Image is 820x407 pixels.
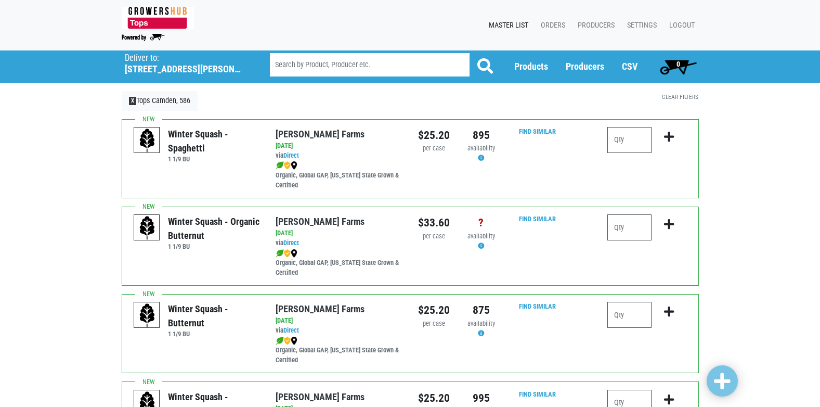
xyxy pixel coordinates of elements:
[168,214,260,243] div: Winter Squash - Organic Butternut
[291,249,297,258] img: map_marker-0e94453035b3232a4d21701695807de9.png
[276,161,402,190] div: Organic, Global GAP, [US_STATE] State Grown & Certified
[276,336,402,365] div: Organic, Global GAP, [US_STATE] State Grown & Certified
[465,127,497,144] div: 895
[270,53,470,77] input: Search by Product, Producer etc.
[284,337,291,345] img: safety-e55c860ca8c00a9c171001a62a92dabd.png
[519,215,556,223] a: Find Similar
[418,390,450,406] div: $25.20
[662,93,698,100] a: Clear Filters
[467,144,495,152] span: availability
[125,50,251,75] span: Tops Camden, 586 (9554 Harden Blvd, Camden, NY 13316, USA)
[276,141,402,151] div: [DATE]
[125,63,243,75] h5: [STREET_ADDRESS][PERSON_NAME]
[276,228,402,238] div: [DATE]
[569,16,619,35] a: Producers
[519,128,556,135] a: Find Similar
[283,151,299,159] a: Direct
[276,303,365,314] a: [PERSON_NAME] Farms
[276,326,402,336] div: via
[168,243,260,250] h6: 1 1/9 BU
[465,302,497,319] div: 875
[655,56,701,77] a: 0
[418,214,450,231] div: $33.60
[283,239,299,247] a: Direct
[465,390,497,406] div: 995
[566,61,604,72] a: Producers
[418,127,450,144] div: $25.20
[514,61,548,72] a: Products
[276,129,365,139] a: [PERSON_NAME] Farms
[168,155,260,163] h6: 1 1/9 BU
[276,151,402,161] div: via
[676,60,680,68] span: 0
[607,214,652,240] input: Qty
[467,320,495,327] span: availability
[532,16,569,35] a: Orders
[276,248,402,278] div: Organic, Global GAP, [US_STATE] State Grown & Certified
[276,316,402,326] div: [DATE]
[276,337,284,345] img: leaf-e5c59151409436ccce96b2ca1b28e03c.png
[480,16,532,35] a: Master List
[661,16,699,35] a: Logout
[168,330,260,338] h6: 1 1/9 BU
[276,161,284,170] img: leaf-e5c59151409436ccce96b2ca1b28e03c.png
[465,214,497,231] div: ?
[134,215,160,241] img: placeholder-variety-43d6402dacf2d531de610a020419775a.svg
[519,302,556,310] a: Find Similar
[168,302,260,330] div: Winter Squash - Butternut
[122,91,198,111] a: XTops Camden, 586
[122,7,194,29] img: 279edf242af8f9d49a69d9d2afa010fb.png
[619,16,661,35] a: Settings
[168,127,260,155] div: Winter Squash - Spaghetti
[291,337,297,345] img: map_marker-0e94453035b3232a4d21701695807de9.png
[607,302,652,328] input: Qty
[519,390,556,398] a: Find Similar
[276,238,402,248] div: via
[607,127,652,153] input: Qty
[291,161,297,170] img: map_marker-0e94453035b3232a4d21701695807de9.png
[276,249,284,258] img: leaf-e5c59151409436ccce96b2ca1b28e03c.png
[284,161,291,170] img: safety-e55c860ca8c00a9c171001a62a92dabd.png
[418,144,450,154] div: per case
[129,97,137,105] span: X
[134,302,160,328] img: placeholder-variety-43d6402dacf2d531de610a020419775a.svg
[418,319,450,329] div: per case
[284,249,291,258] img: safety-e55c860ca8c00a9c171001a62a92dabd.png
[276,216,365,227] a: [PERSON_NAME] Farms
[276,391,365,402] a: [PERSON_NAME] Farms
[418,302,450,319] div: $25.20
[122,34,165,41] img: Powered by Big Wheelbarrow
[467,232,495,240] span: availability
[134,128,160,154] img: placeholder-variety-43d6402dacf2d531de610a020419775a.svg
[622,61,637,72] a: CSV
[283,326,299,334] a: Direct
[125,53,243,63] p: Deliver to:
[418,232,450,241] div: per case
